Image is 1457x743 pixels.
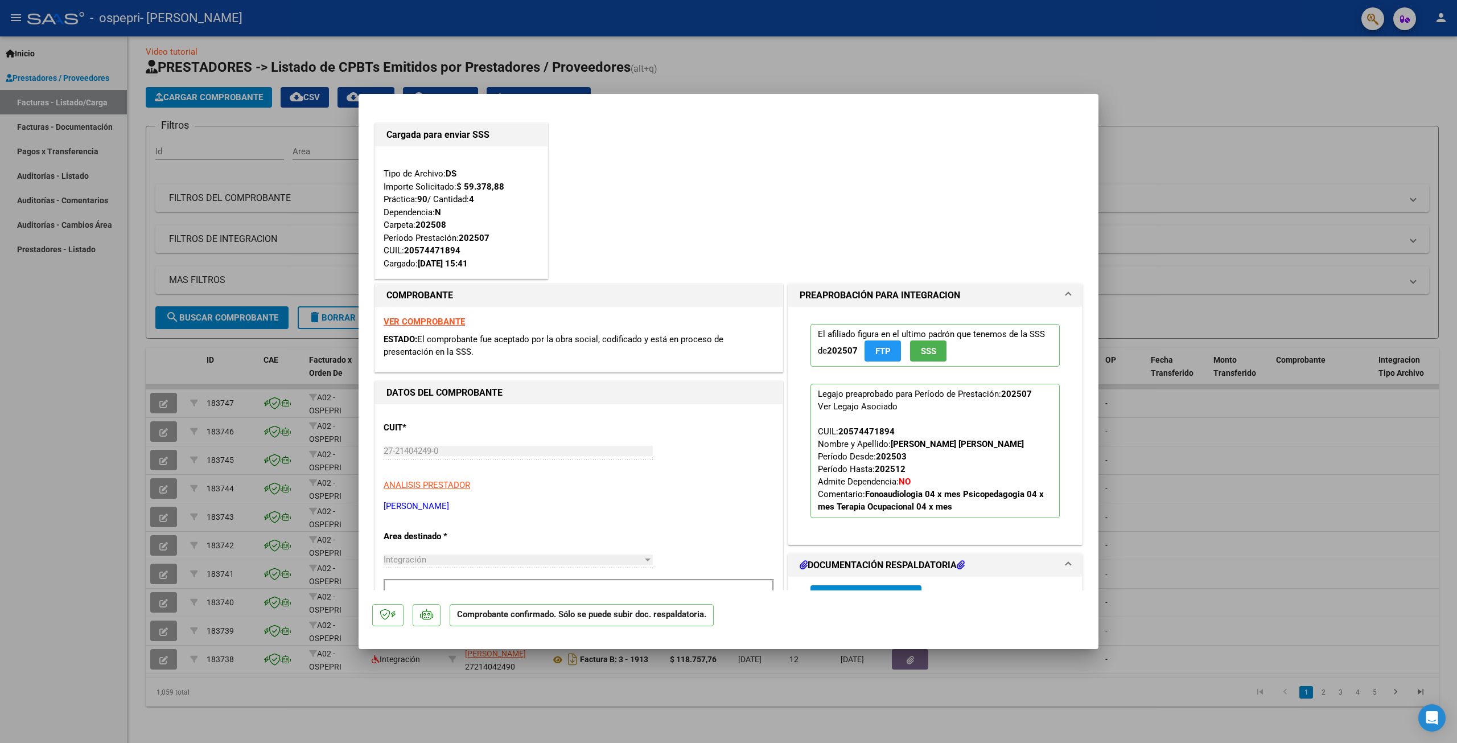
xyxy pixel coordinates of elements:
[788,284,1082,307] mat-expansion-panel-header: PREAPROBACIÓN PARA INTEGRACION
[910,340,946,362] button: SSS
[469,194,474,204] strong: 4
[384,480,470,490] span: ANALISIS PRESTADOR
[384,500,774,513] p: [PERSON_NAME]
[384,530,501,543] p: Area destinado *
[415,220,446,230] strong: 202508
[818,489,1044,512] span: Comentario:
[384,334,417,344] span: ESTADO:
[818,400,898,413] div: Ver Legajo Asociado
[800,559,965,572] h1: DOCUMENTACIÓN RESPALDATORIA
[386,128,536,142] h1: Cargada para enviar SSS
[417,194,427,204] strong: 90
[456,182,504,192] strong: $ 59.378,88
[384,155,539,270] div: Tipo de Archivo: Importe Solicitado: Práctica: / Cantidad: Dependencia: Carpeta: Período Prestaci...
[450,604,714,626] p: Comprobante confirmado. Sólo se puede subir doc. respaldatoria.
[384,317,465,327] a: VER COMPROBANTE
[865,340,901,362] button: FTP
[384,555,426,565] span: Integración
[800,289,960,302] h1: PREAPROBACIÓN PARA INTEGRACION
[875,346,891,356] span: FTP
[1418,704,1446,732] div: Open Intercom Messenger
[384,334,723,358] span: El comprobante fue aceptado por la obra social, codificado y está en proceso de presentación en l...
[435,207,441,217] strong: N
[404,244,460,257] div: 20574471894
[810,384,1060,518] p: Legajo preaprobado para Período de Prestación:
[788,307,1082,544] div: PREAPROBACIÓN PARA INTEGRACION
[386,290,453,301] strong: COMPROBANTE
[446,169,456,179] strong: DS
[1001,389,1032,399] strong: 202507
[827,346,858,356] strong: 202507
[876,451,907,462] strong: 202503
[459,233,489,243] strong: 202507
[921,346,936,356] span: SSS
[418,258,468,269] strong: [DATE] 15:41
[788,554,1082,577] mat-expansion-panel-header: DOCUMENTACIÓN RESPALDATORIA
[891,439,1024,449] strong: [PERSON_NAME] [PERSON_NAME]
[384,421,501,434] p: CUIT
[818,426,1044,512] span: CUIL: Nombre y Apellido: Período Desde: Período Hasta: Admite Dependencia:
[386,387,503,398] strong: DATOS DEL COMPROBANTE
[810,585,921,606] button: Agregar Documento
[838,425,895,438] div: 20574471894
[818,489,1044,512] strong: Fonoaudiologia 04 x mes Psicopedagogia 04 x mes Terapia Ocupacional 04 x mes
[899,477,911,487] strong: NO
[875,464,906,474] strong: 202512
[810,324,1060,367] p: El afiliado figura en el ultimo padrón que tenemos de la SSS de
